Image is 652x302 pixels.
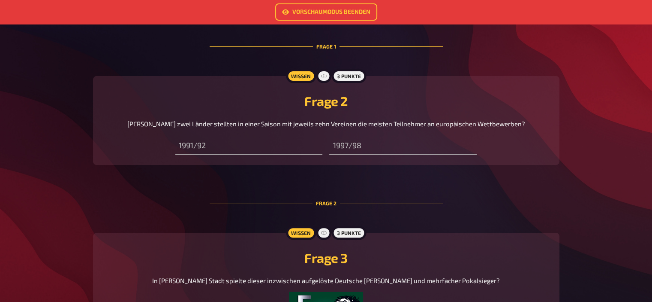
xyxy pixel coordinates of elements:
input: 1991/92 [175,137,322,155]
input: 1997/98 [329,137,476,155]
h2: Frage 3 [103,250,549,265]
div: Wissen [286,69,316,83]
div: Wissen [286,226,316,240]
div: Frage 2 [210,179,443,228]
h2: Frage 2 [103,93,549,109]
span: [PERSON_NAME] zwei Länder stellten in einer Saison mit jeweils zehn Vereinen die meisten Teilnehm... [127,120,525,128]
a: Vorschaumodus beenden [275,3,377,21]
div: Frage 1 [210,22,443,71]
div: 3 Punkte [332,69,366,83]
span: In [PERSON_NAME] Stadt spielte dieser inzwischen aufgelöste Deutsche [PERSON_NAME] und mehrfacher... [152,277,500,284]
div: 3 Punkte [332,226,366,240]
